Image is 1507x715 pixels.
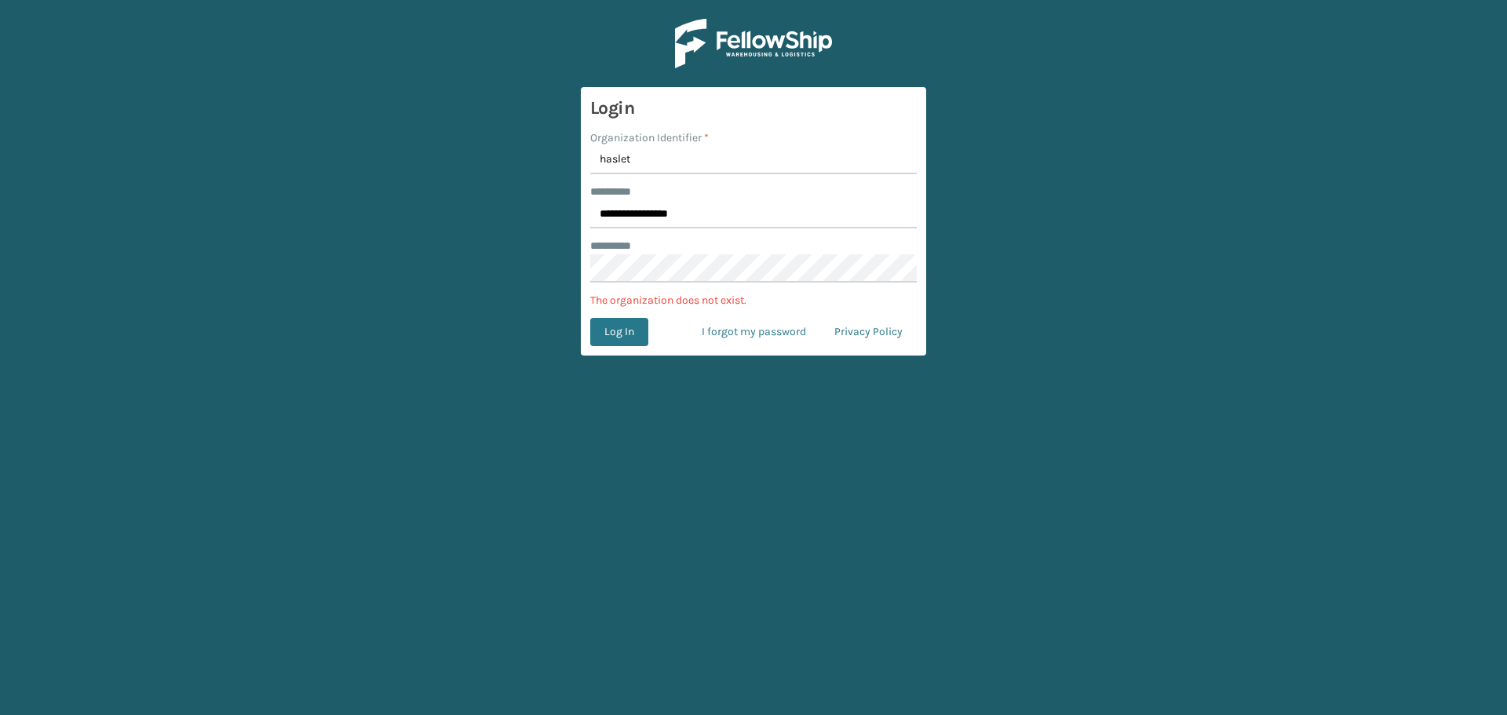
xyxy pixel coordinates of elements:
h3: Login [590,97,917,120]
a: I forgot my password [688,318,820,346]
p: The organization does not exist. [590,292,917,308]
label: Organization Identifier [590,130,709,146]
img: Logo [675,19,832,68]
a: Privacy Policy [820,318,917,346]
button: Log In [590,318,648,346]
